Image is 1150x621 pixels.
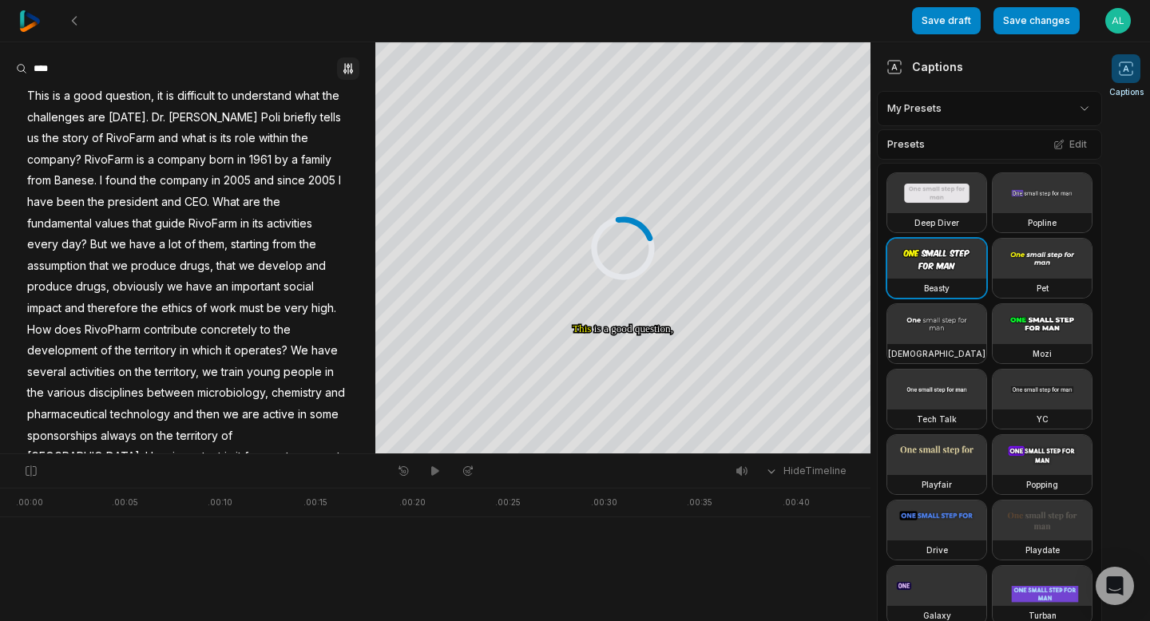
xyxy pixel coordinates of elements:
div: Open Intercom Messenger [1096,567,1134,605]
span: territory, [153,362,200,383]
span: to [216,85,230,107]
button: Save changes [993,7,1080,34]
span: found [104,170,138,192]
span: to [284,446,298,468]
span: CEO. [183,192,211,213]
span: What [211,192,241,213]
span: some [308,404,340,425]
span: that [215,255,237,277]
span: is [165,85,176,107]
span: the [290,128,310,149]
span: of [220,425,234,447]
span: are [240,404,261,425]
span: [PERSON_NAME] [167,107,260,129]
span: territory [133,340,178,362]
span: young [245,362,282,383]
span: Poli [260,107,282,129]
span: what [180,128,208,149]
div: Presets [877,129,1102,160]
span: the [321,85,341,107]
span: born [208,149,236,171]
h3: [DEMOGRAPHIC_DATA] [888,347,985,360]
h3: Popping [1026,478,1058,491]
span: tells [319,107,343,129]
span: then [195,404,221,425]
span: we [165,276,184,298]
span: the [86,192,106,213]
span: of [99,340,113,362]
h3: Tech Talk [917,413,957,425]
span: in [236,149,248,171]
span: technology [109,404,172,425]
span: from [26,170,53,192]
span: RivoFarm [105,128,157,149]
span: story [61,128,90,149]
span: sponsorships [26,425,99,447]
span: therefore [86,298,140,319]
button: HideTimeline [759,459,851,483]
span: be [265,298,283,319]
span: are [241,192,262,213]
span: within [257,128,290,149]
span: How [26,319,53,341]
span: a [62,85,72,107]
span: always [99,425,138,447]
span: Captions [1109,86,1144,98]
span: understand [230,85,293,107]
span: the [133,362,153,383]
span: a [146,149,156,171]
span: I [337,170,343,192]
span: it [234,446,243,468]
span: [GEOGRAPHIC_DATA]. [26,446,144,468]
span: on [138,425,155,447]
span: in [178,340,190,362]
span: we [110,255,129,277]
h3: YC [1037,413,1049,425]
span: it [156,85,165,107]
span: are [86,107,107,129]
span: it [224,340,232,362]
span: RivoFarm [83,149,135,171]
span: of [90,128,105,149]
span: the [262,192,282,213]
h3: Popline [1028,216,1057,229]
span: important [171,446,223,468]
span: the [298,234,318,255]
span: to [259,319,272,341]
span: [DATE]. [107,107,150,129]
span: the [26,382,46,404]
span: difficult [176,85,216,107]
span: and [252,170,276,192]
span: we [200,362,220,383]
span: lot [167,234,183,255]
h3: Deep Diver [914,216,959,229]
div: My Presets [877,91,1102,126]
span: drugs, [74,276,111,298]
span: by [273,149,290,171]
span: that [88,255,110,277]
span: for [243,446,261,468]
span: This [26,85,51,107]
span: the [138,170,158,192]
span: between [145,382,196,404]
span: and [172,404,195,425]
span: briefly [282,107,319,129]
span: and [63,298,86,319]
span: have [310,340,339,362]
span: in [239,213,251,235]
span: Banese. [53,170,98,192]
span: active [261,404,296,425]
span: have [184,276,214,298]
span: develop [256,255,304,277]
span: fundamental [26,213,93,235]
span: contribute [142,319,199,341]
span: activities [68,362,117,383]
span: 2005 [222,170,252,192]
span: produce [129,255,178,277]
button: Captions [1109,54,1144,98]
span: produce [26,276,74,298]
span: work [208,298,238,319]
span: I [98,170,104,192]
span: development [26,340,99,362]
span: impact [26,298,63,319]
